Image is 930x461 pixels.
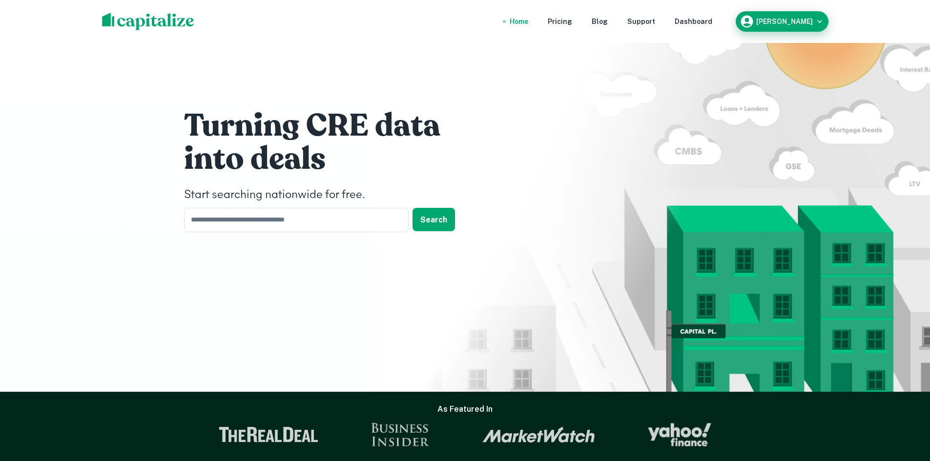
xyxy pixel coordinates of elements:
[881,383,930,430] iframe: Chat Widget
[648,423,711,446] img: Yahoo Finance
[371,423,430,446] img: Business Insider
[102,13,194,30] img: capitalize-logo.png
[437,403,493,415] h6: As Featured In
[184,106,477,145] h1: Turning CRE data
[756,18,813,25] h6: [PERSON_NAME]
[219,427,318,442] img: The Real Deal
[413,208,455,231] button: Search
[510,16,528,27] a: Home
[675,16,712,27] a: Dashboard
[627,16,655,27] a: Support
[184,140,477,179] h1: into deals
[592,16,608,27] a: Blog
[482,426,595,443] img: Market Watch
[548,16,572,27] a: Pricing
[736,11,828,32] button: [PERSON_NAME]
[184,186,477,204] h4: Start searching nationwide for free.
